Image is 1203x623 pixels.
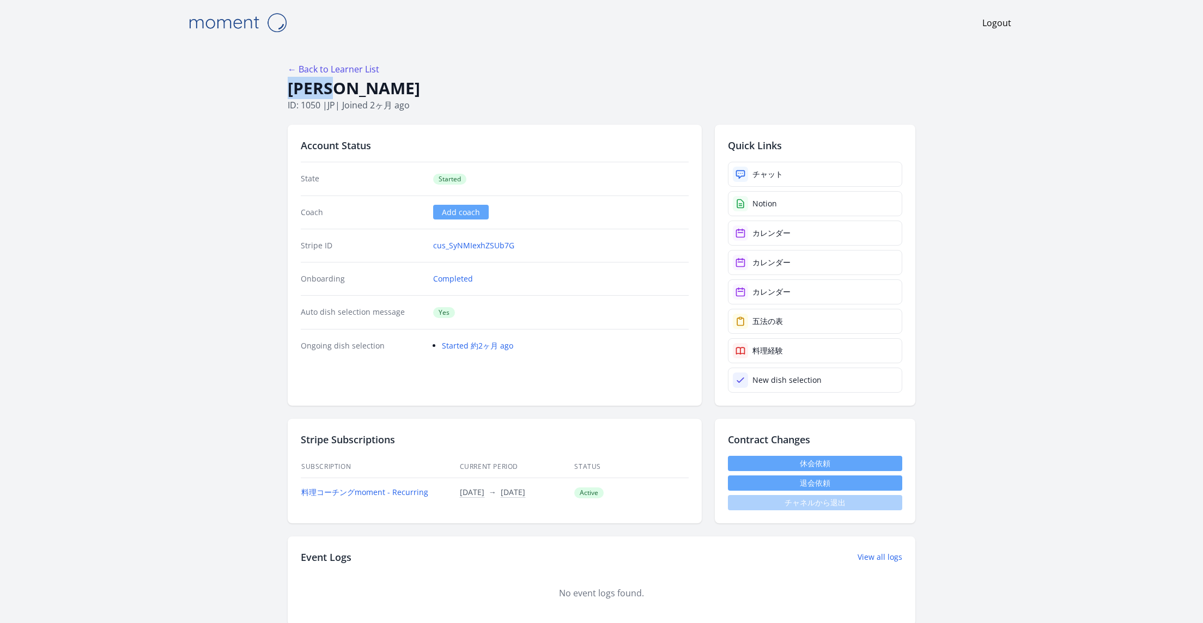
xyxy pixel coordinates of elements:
[728,221,902,246] a: カレンダー
[433,273,473,284] a: Completed
[728,309,902,334] a: 五法の表
[442,340,513,351] a: Started 約2ヶ月 ago
[728,250,902,275] a: カレンダー
[489,487,496,497] span: →
[433,205,489,219] a: Add coach
[728,162,902,187] a: チャット
[728,138,902,153] h2: Quick Links
[858,552,902,563] a: View all logs
[574,456,689,478] th: Status
[301,456,459,478] th: Subscription
[301,207,424,218] dt: Coach
[752,345,783,356] div: 料理経験
[288,78,915,99] h1: [PERSON_NAME]
[459,456,574,478] th: Current Period
[301,240,424,251] dt: Stripe ID
[301,173,424,185] dt: State
[752,169,783,180] div: チャット
[752,375,822,386] div: New dish selection
[752,198,777,209] div: Notion
[752,257,791,268] div: カレンダー
[301,487,428,497] a: 料理コーチングmoment - Recurring
[433,307,455,318] span: Yes
[752,286,791,297] div: カレンダー
[301,307,424,318] dt: Auto dish selection message
[288,63,379,75] a: ← Back to Learner List
[288,99,915,112] p: ID: 1050 | | Joined 2ヶ月 ago
[728,279,902,304] a: カレンダー
[301,273,424,284] dt: Onboarding
[982,16,1011,29] a: Logout
[433,174,466,185] span: Started
[301,340,424,351] dt: Ongoing dish selection
[327,99,335,111] span: jp
[728,475,902,491] button: 退会依頼
[301,138,689,153] h2: Account Status
[728,338,902,363] a: 料理経験
[301,432,689,447] h2: Stripe Subscriptions
[460,487,484,498] button: [DATE]
[301,549,351,565] h2: Event Logs
[183,9,292,36] img: Moment
[501,487,525,498] button: [DATE]
[752,316,783,327] div: 五法の表
[752,228,791,239] div: カレンダー
[728,456,902,471] a: 休会依頼
[728,191,902,216] a: Notion
[433,240,514,251] a: cus_SyNMIexhZSUb7G
[728,432,902,447] h2: Contract Changes
[728,495,902,510] span: チャネルから退出
[728,368,902,393] a: New dish selection
[574,487,604,498] span: Active
[301,587,902,600] div: No event logs found.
